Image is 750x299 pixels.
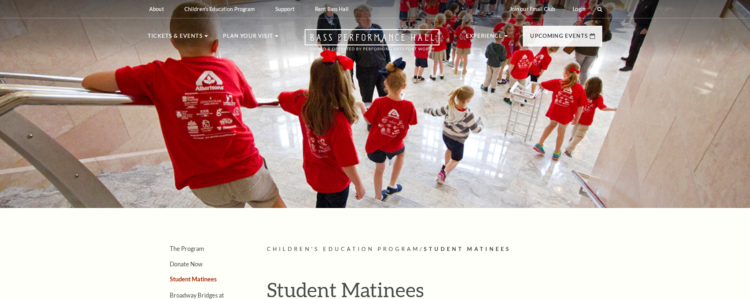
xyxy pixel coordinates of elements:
a: The Program [170,245,204,252]
span: Children's Education Program [267,246,420,252]
p: / [267,245,602,254]
p: Experience [466,32,503,45]
a: Student Matinees [170,276,217,282]
p: About [149,6,164,12]
span: Student Matinees [424,246,511,252]
p: Support [275,6,294,12]
p: Upcoming Events [530,32,588,45]
p: Children's Education Program [184,6,255,12]
p: Plan Your Visit [223,32,273,45]
p: Tickets & Events [148,32,203,45]
a: Donate Now [170,260,203,267]
p: Rent Bass Hall [315,6,349,12]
